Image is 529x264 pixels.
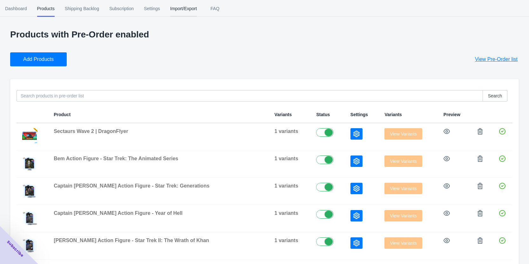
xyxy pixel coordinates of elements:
span: Preview [444,112,460,117]
span: Import/Export [170,0,197,17]
img: StarTrek_1000x1000Packaging_Janeway.png [22,210,37,225]
span: [PERSON_NAME] Action Figure - Star Trek II: The Wrath of Khan [54,238,209,243]
span: 1 variants [275,183,298,188]
p: Products with Pre-Order enabled [10,30,519,40]
img: StarTrek_1000x1000Packaging_Kirk.png [22,183,37,198]
span: Variants [384,112,402,117]
button: Add Products [10,52,67,66]
span: Products [37,0,55,17]
span: 1 variants [275,129,298,134]
span: Add Products [23,56,54,63]
button: View Pre-Order list [467,52,525,66]
span: FAQ [207,0,223,17]
input: Search products in pre-order list [17,90,483,102]
button: Search [483,90,507,102]
span: Sectaurs Wave 2 | DragonFlyer [54,129,128,134]
span: Dashboard [5,0,27,17]
span: Settings [350,112,368,117]
span: Search [488,93,502,98]
span: 1 variants [275,238,298,243]
span: 1 variants [275,156,298,161]
img: SEC_DragonFlyer_Packaging_1x1wpresalecorner.png [22,128,37,143]
span: Shipping Backlog [65,0,99,17]
span: Subscribe [6,239,25,258]
span: Bem Action Figure - Star Trek: The Animated Series [54,156,178,161]
span: View Pre-Order list [475,56,518,63]
span: Subscription [109,0,134,17]
span: Variants [275,112,292,117]
span: Status [316,112,330,117]
span: Settings [144,0,160,17]
span: Captain [PERSON_NAME] Action Figure - Year of Hell [54,210,182,216]
img: StarTrek_1000x1000Packaging_BEM.png [22,155,37,171]
span: 1 variants [275,210,298,216]
span: Product [54,112,71,117]
span: Captain [PERSON_NAME] Action Figure - Star Trek: Generations [54,183,209,188]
